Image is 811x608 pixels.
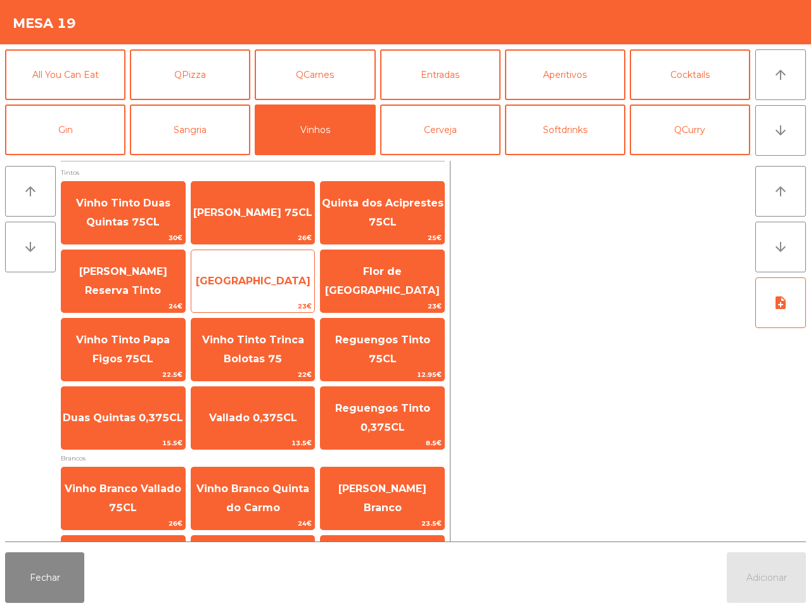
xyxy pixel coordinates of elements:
[505,104,625,155] button: Softdrinks
[63,412,183,424] span: Duas Quintas 0,375CL
[755,277,806,328] button: note_add
[130,49,250,100] button: QPizza
[321,517,444,529] span: 23.5€
[130,104,250,155] button: Sangria
[255,104,375,155] button: Vinhos
[321,369,444,381] span: 12.95€
[61,452,445,464] span: Brancos
[505,49,625,100] button: Aperitivos
[773,184,788,199] i: arrow_upward
[255,49,375,100] button: QCarnes
[191,437,315,449] span: 13.5€
[191,300,315,312] span: 23€
[773,67,788,82] i: arrow_upward
[61,517,185,529] span: 26€
[773,295,788,310] i: note_add
[755,105,806,156] button: arrow_downward
[773,239,788,255] i: arrow_downward
[23,184,38,199] i: arrow_upward
[61,300,185,312] span: 24€
[196,483,309,514] span: Vinho Branco Quinta do Carmo
[380,104,501,155] button: Cerveja
[5,552,84,603] button: Fechar
[61,232,185,244] span: 30€
[23,239,38,255] i: arrow_downward
[193,206,312,218] span: [PERSON_NAME] 75CL
[322,197,444,228] span: Quinta dos Aciprestes 75CL
[755,222,806,272] button: arrow_downward
[335,402,430,433] span: Reguengos Tinto 0,375CL
[191,232,315,244] span: 26€
[773,123,788,138] i: arrow_downward
[335,334,430,365] span: Reguengos Tinto 75CL
[209,412,297,424] span: Vallado 0,375CL
[61,369,185,381] span: 22.5€
[5,166,56,217] button: arrow_upward
[380,49,501,100] button: Entradas
[5,222,56,272] button: arrow_downward
[755,166,806,217] button: arrow_upward
[630,104,750,155] button: QCurry
[321,437,444,449] span: 8.5€
[76,197,170,228] span: Vinho Tinto Duas Quintas 75CL
[13,14,76,33] h4: Mesa 19
[755,49,806,100] button: arrow_upward
[202,334,304,365] span: Vinho Tinto Trinca Bolotas 75
[338,483,426,514] span: [PERSON_NAME] Branco
[196,275,310,287] span: [GEOGRAPHIC_DATA]
[191,369,315,381] span: 22€
[5,49,125,100] button: All You Can Eat
[76,334,170,365] span: Vinho Tinto Papa Figos 75CL
[61,437,185,449] span: 15.5€
[5,104,125,155] button: Gin
[321,300,444,312] span: 23€
[79,265,167,296] span: [PERSON_NAME] Reserva Tinto
[65,483,181,514] span: Vinho Branco Vallado 75CL
[61,167,445,179] span: Tintos
[325,265,440,296] span: Flor de [GEOGRAPHIC_DATA]
[321,232,444,244] span: 25€
[630,49,750,100] button: Cocktails
[191,517,315,529] span: 24€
